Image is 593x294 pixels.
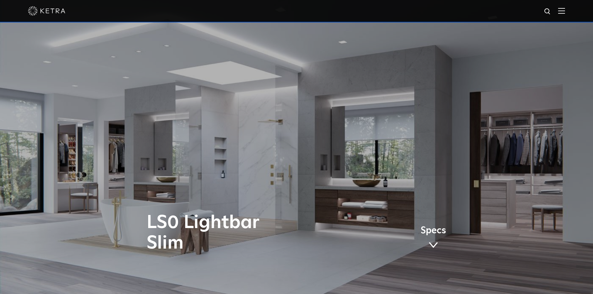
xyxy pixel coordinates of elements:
h1: LS0 Lightbar Slim [147,212,322,254]
img: ketra-logo-2019-white [28,6,65,16]
img: search icon [544,8,552,16]
span: Specs [421,226,446,235]
a: Specs [421,226,446,250]
img: Hamburger%20Nav.svg [558,8,565,14]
